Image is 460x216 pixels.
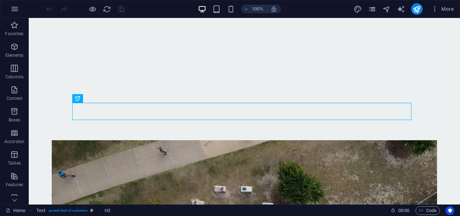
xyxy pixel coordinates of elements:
button: More [428,3,457,15]
span: Code [419,206,437,215]
i: On resize automatically adjust zoom level to fit chosen device. [271,6,277,12]
p: Elements [5,52,24,58]
i: Navigator [382,5,391,13]
button: text_generator [397,5,405,13]
i: AI Writer [397,5,405,13]
span: 00 00 [398,206,409,215]
p: Columns [5,74,23,80]
i: This element is a customizable preset [90,208,93,212]
h6: 100% [252,5,263,13]
p: Features [6,182,23,188]
span: More [431,5,454,13]
button: design [354,5,362,13]
i: Reload page [103,5,111,13]
button: pages [368,5,377,13]
p: Tables [8,160,21,166]
span: . preset-text-v2-columns [48,206,87,215]
p: Content [6,96,22,101]
p: Accordion [4,139,24,144]
button: publish [411,3,423,15]
a: Click to cancel selection. Double-click to open Pages [6,206,26,215]
i: Publish [413,5,421,13]
nav: breadcrumb [36,206,111,215]
i: Pages (Ctrl+Alt+S) [368,5,376,13]
span: Click to select. Double-click to edit [36,206,45,215]
button: reload [102,5,111,13]
button: Code [415,206,440,215]
p: Boxes [9,117,20,123]
button: Usercentrics [446,206,454,215]
button: 100% [241,5,267,13]
button: navigator [382,5,391,13]
span: Click to select. Double-click to edit [105,206,110,215]
p: Favorites [5,31,23,37]
h6: Session time [391,206,410,215]
button: Click here to leave preview mode and continue editing [88,5,97,13]
span: : [403,208,404,213]
i: Design (Ctrl+Alt+Y) [354,5,362,13]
